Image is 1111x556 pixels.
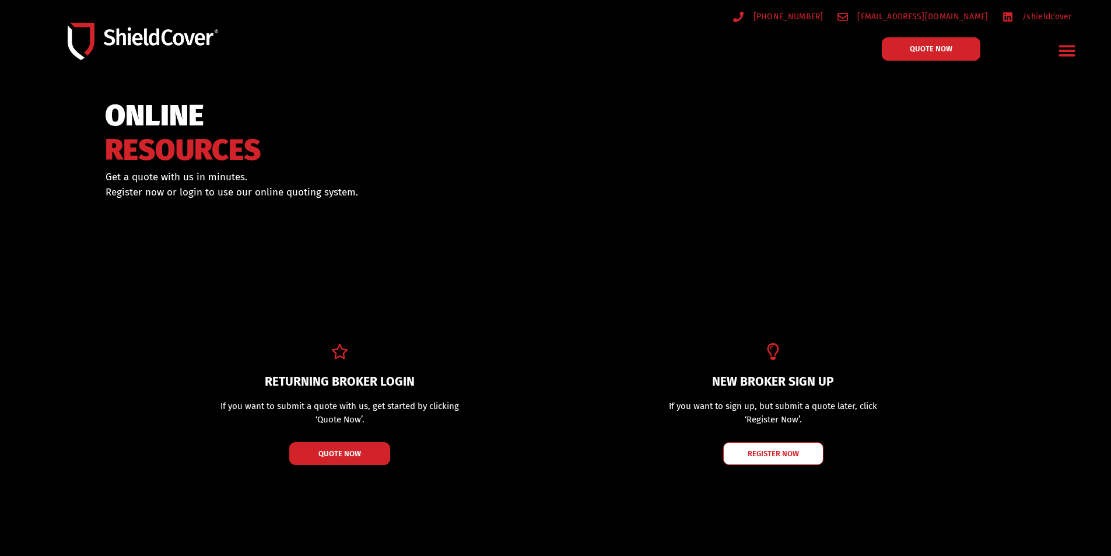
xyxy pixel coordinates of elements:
a: QUOTE NOW [289,442,390,465]
img: Shield-Cover-Underwriting-Australia-logo-full [68,23,218,60]
span: ONLINE [105,104,261,128]
span: [EMAIL_ADDRESS][DOMAIN_NAME] [854,9,988,24]
div: Menu Toggle [1054,37,1081,64]
span: QUOTE NOW [318,450,361,457]
h2: RETURNING BROKER LOGIN [189,376,491,388]
p: If you want to sign up, but submit a quote later, click ‘Register Now’. [648,400,899,426]
span: /shieldcover [1019,9,1072,24]
a: REGISTER NOW [723,442,823,465]
span: QUOTE NOW [910,45,952,53]
span: REGISTER NOW [748,450,799,457]
a: /shieldcover [1003,9,1072,24]
a: [PHONE_NUMBER] [733,9,823,24]
p: If you want to submit a quote with us, get started by clicking ‘Quote Now’. [212,400,468,426]
span: [PHONE_NUMBER] [751,9,823,24]
a: NEW BROKER SIGN UP​ [712,374,834,389]
a: [EMAIL_ADDRESS][DOMAIN_NAME] [837,9,989,24]
a: QUOTE NOW [882,37,980,61]
p: Get a quote with us in minutes. Register now or login to use our online quoting system. [106,170,541,200]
